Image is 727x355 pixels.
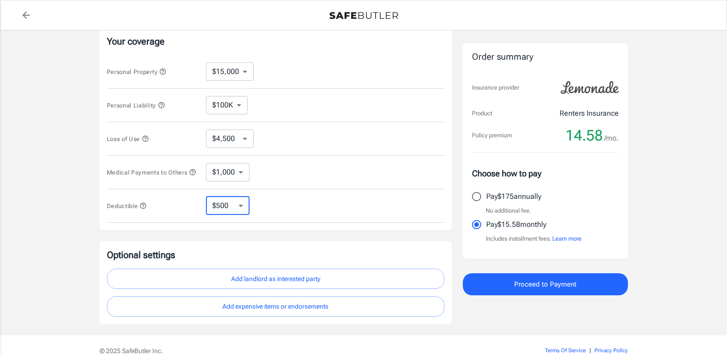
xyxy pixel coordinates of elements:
a: Terms Of Service [545,347,586,354]
button: Add landlord as interested party [107,269,444,289]
button: Medical Payments to Others [107,167,197,178]
span: | [589,347,591,354]
a: Privacy Policy [594,347,628,354]
img: Lemonade [555,75,624,101]
p: Pay $175 annually [486,191,541,202]
p: Insurance provider [472,83,519,92]
p: Pay $15.58 monthly [486,219,546,230]
span: Proceed to Payment [514,278,577,290]
div: Order summary [472,51,619,64]
p: Optional settings [107,248,444,261]
img: Back to quotes [329,12,398,19]
button: Personal Liability [107,100,165,111]
button: Proceed to Payment [463,273,628,295]
span: Personal Liability [107,102,165,109]
span: /mo. [604,132,619,145]
p: Policy premium [472,131,512,140]
p: Product [472,109,492,118]
span: Medical Payments to Others [107,169,197,176]
span: Personal Property [107,68,166,75]
p: Your coverage [107,35,444,48]
p: Includes installment fees. [486,234,582,243]
p: Choose how to pay [472,167,619,180]
p: No additional fee. [486,206,531,215]
p: Renters Insurance [560,108,619,119]
button: Add expensive items or endorsements [107,296,444,317]
span: 14.58 [566,126,603,145]
span: Loss of Use [107,135,149,142]
span: Deductible [107,203,147,209]
button: Loss of Use [107,133,149,144]
button: Learn more [552,234,582,243]
button: Deductible [107,200,147,211]
a: back to quotes [17,6,35,24]
button: Personal Property [107,66,166,77]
